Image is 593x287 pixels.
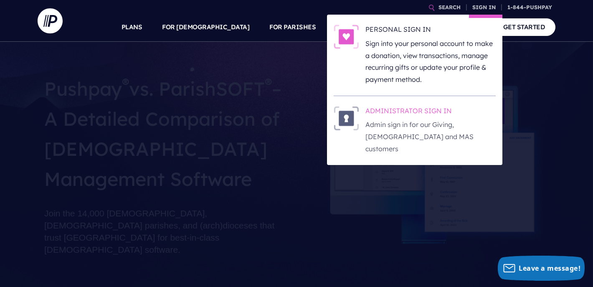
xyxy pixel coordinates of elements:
[334,25,359,49] img: PERSONAL SIGN IN - Illustration
[269,13,316,42] a: FOR PARISHES
[336,13,373,42] a: SOLUTIONS
[393,13,422,42] a: EXPLORE
[442,13,473,42] a: COMPANY
[365,119,496,155] p: Admin sign in for our Giving, [DEMOGRAPHIC_DATA] and MAS customers
[334,106,496,155] a: ADMINISTRATOR SIGN IN - Illustration ADMINISTRATOR SIGN IN Admin sign in for our Giving, [DEMOGRA...
[334,25,496,86] a: PERSONAL SIGN IN - Illustration PERSONAL SIGN IN Sign into your personal account to make a donati...
[334,106,359,130] img: ADMINISTRATOR SIGN IN - Illustration
[519,264,580,273] span: Leave a message!
[365,106,496,119] h6: ADMINISTRATOR SIGN IN
[365,25,496,37] h6: PERSONAL SIGN IN
[162,13,249,42] a: FOR [DEMOGRAPHIC_DATA]
[493,18,556,36] a: GET STARTED
[498,256,585,281] button: Leave a message!
[365,38,496,86] p: Sign into your personal account to make a donation, view transactions, manage recurring gifts or ...
[122,13,142,42] a: PLANS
